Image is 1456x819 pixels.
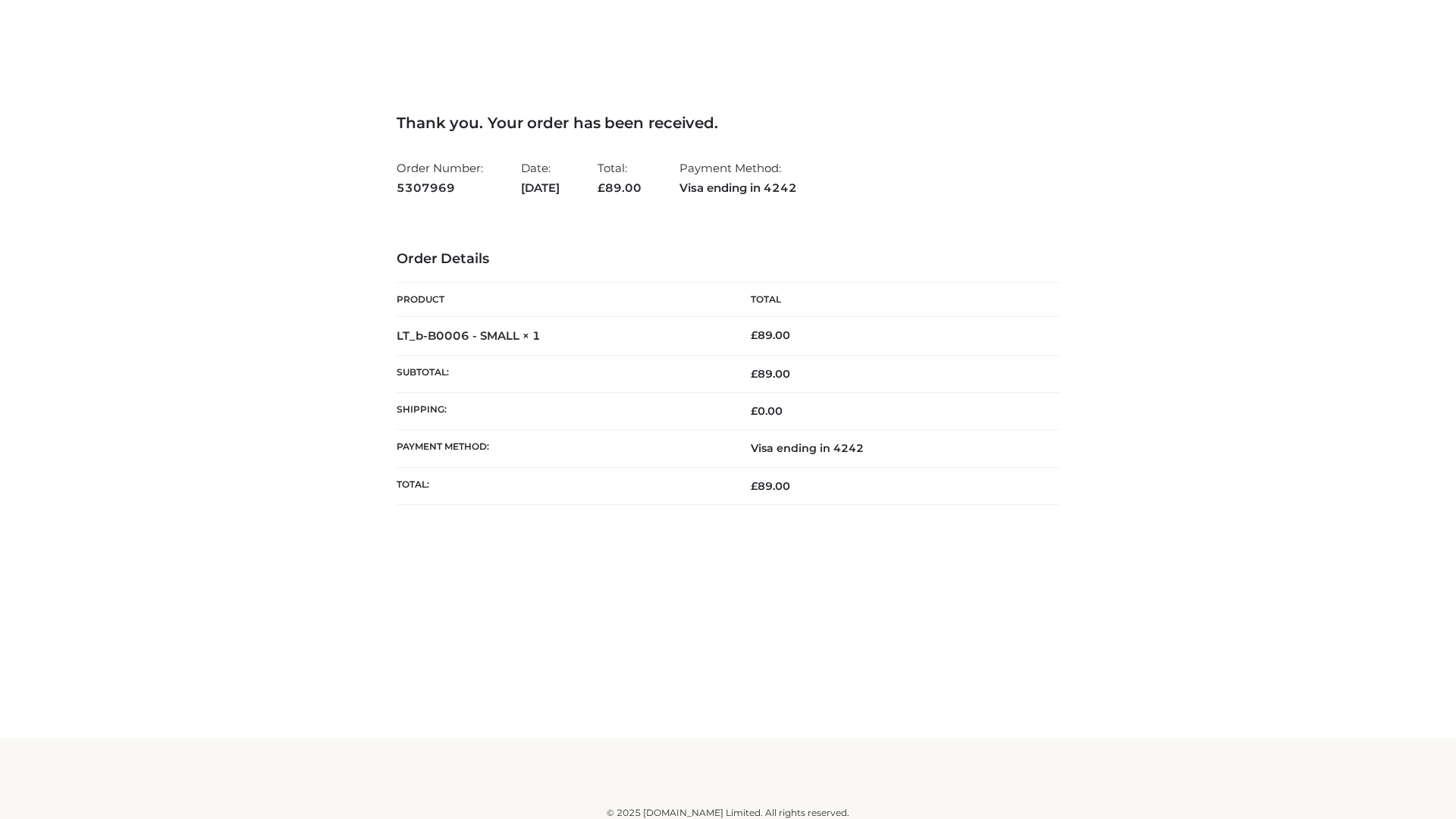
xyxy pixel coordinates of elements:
bdi: 0.00 [751,404,783,418]
th: Shipping: [397,393,728,430]
li: Total: [598,155,642,201]
span: £ [751,479,758,493]
bdi: 89.00 [751,328,790,342]
td: Visa ending in 4242 [728,430,1059,467]
span: 89.00 [751,479,790,493]
strong: [DATE] [521,178,560,198]
strong: 5307969 [397,178,483,198]
th: Subtotal: [397,355,728,392]
span: £ [751,404,758,418]
th: Payment method: [397,430,728,467]
span: £ [598,180,605,195]
h3: Order Details [397,251,1059,268]
span: £ [751,328,758,342]
h3: Thank you. Your order has been received. [397,114,1059,132]
strong: × 1 [522,328,541,343]
span: £ [751,367,758,381]
a: LT_b-B0006 - SMALL [397,328,519,343]
li: Order Number: [397,155,483,201]
li: Date: [521,155,560,201]
th: Total [728,283,1059,317]
th: Product [397,283,728,317]
strong: Visa ending in 4242 [679,178,797,198]
span: 89.00 [598,180,642,195]
li: Payment Method: [679,155,797,201]
th: Total: [397,467,728,504]
span: 89.00 [751,367,790,381]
